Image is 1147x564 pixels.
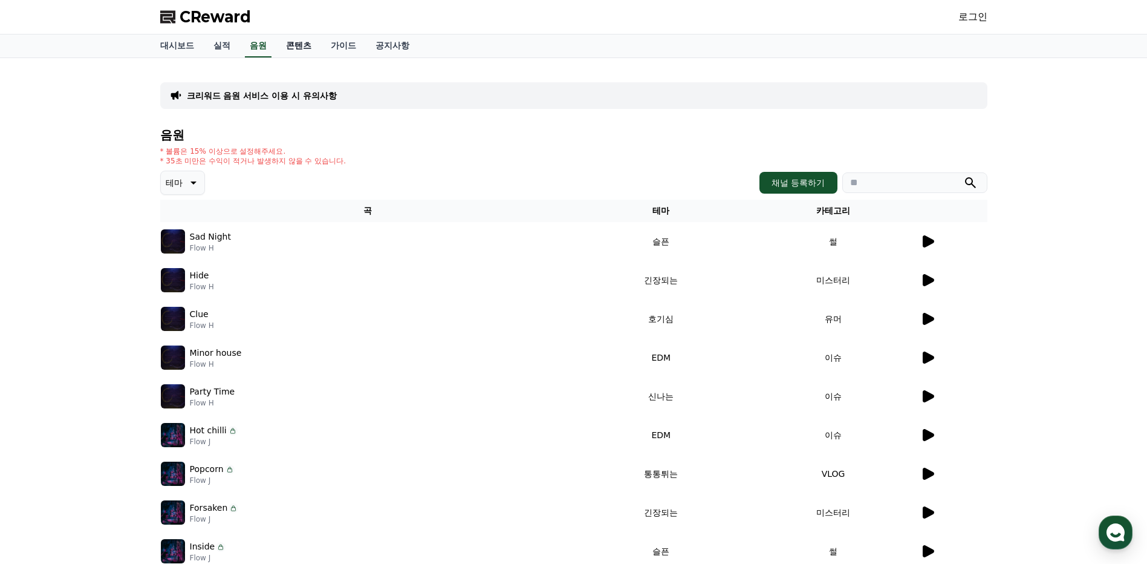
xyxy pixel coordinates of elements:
[190,231,231,243] p: Sad Night
[575,261,747,300] td: 긴장되는
[366,34,419,57] a: 공지사항
[161,423,185,447] img: music
[4,384,80,414] a: 홈
[190,321,214,330] p: Flow H
[161,346,185,370] img: music
[204,34,240,57] a: 실적
[160,200,575,222] th: 곡
[575,300,747,338] td: 호기심
[759,172,837,194] button: 채널 등록하기
[166,174,183,191] p: 테마
[747,222,920,261] td: 썰
[160,156,346,166] p: * 35초 미만은 수익이 적거나 발생하지 않을 수 있습니다.
[190,347,242,359] p: Minor house
[180,7,251,27] span: CReward
[190,359,242,369] p: Flow H
[190,308,209,321] p: Clue
[161,500,185,525] img: music
[161,268,185,292] img: music
[958,10,987,24] a: 로그인
[190,476,235,485] p: Flow J
[190,398,235,408] p: Flow H
[276,34,321,57] a: 콘텐츠
[190,502,228,514] p: Forsaken
[575,377,747,416] td: 신나는
[190,385,235,398] p: Party Time
[190,282,214,292] p: Flow H
[161,539,185,563] img: music
[80,384,156,414] a: 대화
[161,307,185,331] img: music
[190,424,227,437] p: Hot chilli
[161,384,185,408] img: music
[747,493,920,532] td: 미스터리
[187,90,337,102] a: 크리워드 음원 서비스 이용 시 유의사항
[321,34,366,57] a: 가이드
[245,34,271,57] a: 음원
[190,514,239,524] p: Flow J
[575,200,747,222] th: 테마
[160,146,346,156] p: * 볼륨은 15% 이상으로 설정해주세요.
[190,553,226,563] p: Flow J
[160,171,205,195] button: 테마
[575,338,747,377] td: EDM
[160,7,251,27] a: CReward
[747,300,920,338] td: 유머
[111,402,125,412] span: 대화
[156,384,232,414] a: 설정
[747,200,920,222] th: 카테고리
[151,34,204,57] a: 대시보드
[575,454,747,493] td: 통통튀는
[160,128,987,142] h4: 음원
[38,402,45,412] span: 홈
[747,416,920,454] td: 이슈
[190,463,224,476] p: Popcorn
[747,261,920,300] td: 미스터리
[575,416,747,454] td: EDM
[190,269,209,282] p: Hide
[747,338,920,377] td: 이슈
[575,493,747,532] td: 긴장되는
[187,402,201,412] span: 설정
[747,454,920,493] td: VLOG
[190,243,231,253] p: Flow H
[575,222,747,261] td: 슬픈
[190,540,215,553] p: Inside
[747,377,920,416] td: 이슈
[161,229,185,254] img: music
[190,437,238,447] p: Flow J
[161,462,185,486] img: music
